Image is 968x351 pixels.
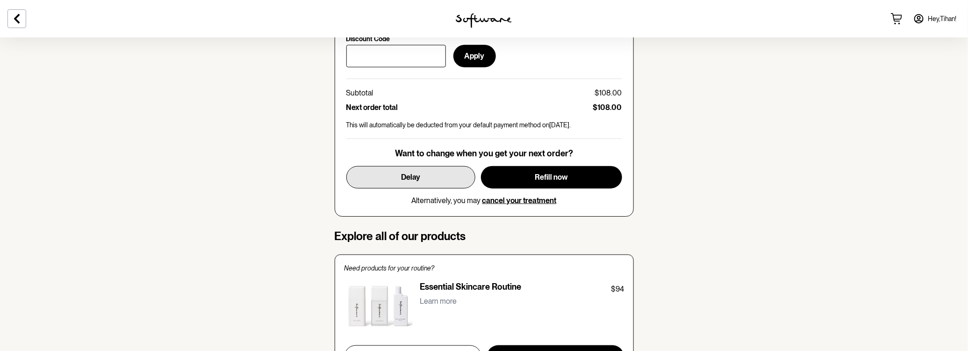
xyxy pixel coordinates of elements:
[420,282,522,295] p: Essential Skincare Routine
[401,173,420,182] span: Delay
[344,282,413,334] img: Essential Skincare Routine product
[346,35,390,43] p: Discount Code
[346,166,475,189] button: Delay
[456,13,512,28] img: software logo
[453,45,496,67] button: Apply
[908,7,962,30] a: Hey,Tihan!
[481,166,622,189] button: Refill now
[346,88,373,97] p: Subtotal
[482,196,557,205] button: cancel your treatment
[346,103,398,112] p: Next order total
[420,295,457,307] button: Learn more
[535,173,568,182] span: Refill now
[346,121,622,129] p: This will automatically be deducted from your default payment method on [DATE] .
[335,230,634,243] h4: Explore all of our products
[611,284,624,295] p: $94
[412,196,557,205] p: Alternatively, you may
[595,88,622,97] p: $108.00
[928,15,957,23] span: Hey, Tihan !
[395,148,573,159] p: Want to change when you get your next order?
[420,297,457,306] p: Learn more
[593,103,622,112] p: $108.00
[344,264,624,272] p: Need products for your routine?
